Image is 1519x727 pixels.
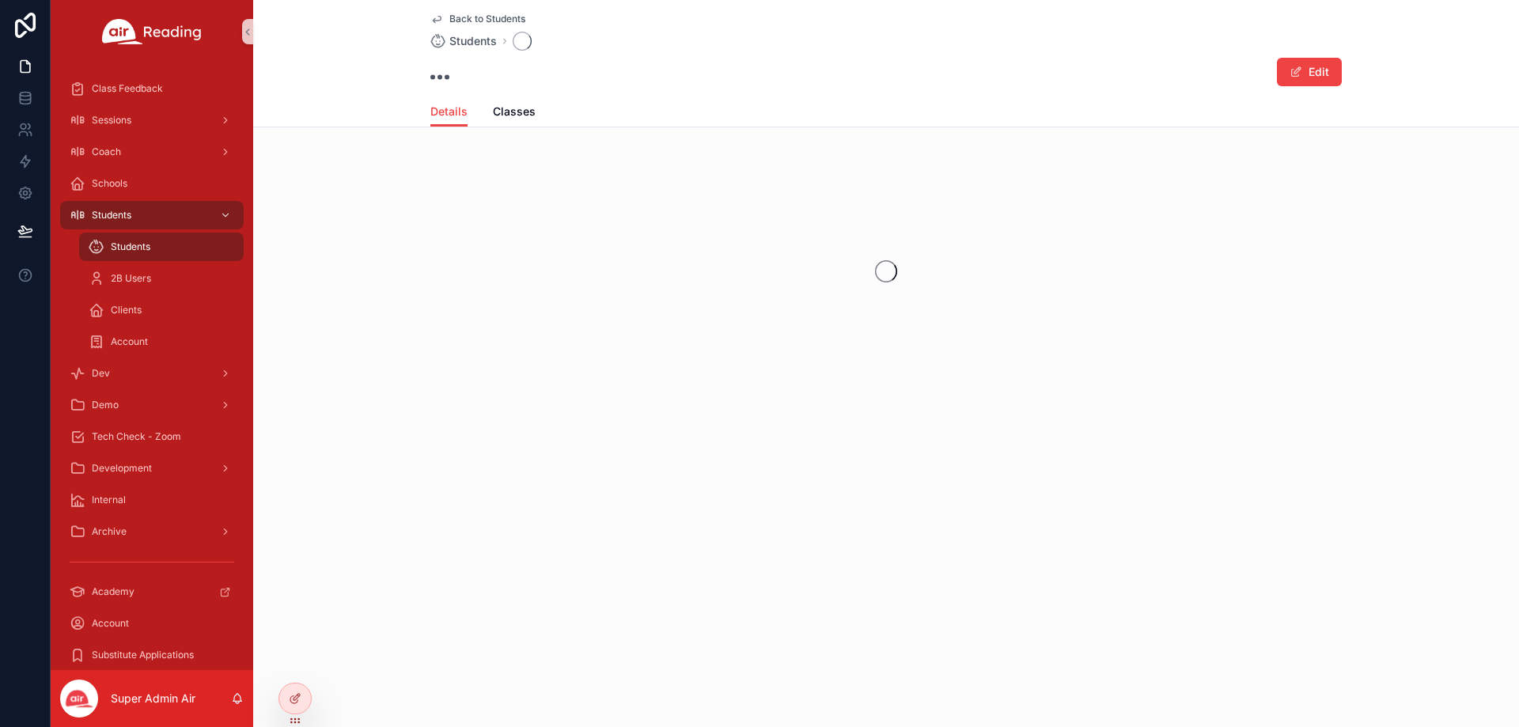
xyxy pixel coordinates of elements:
[430,104,468,119] span: Details
[92,462,152,475] span: Development
[111,272,151,285] span: 2B Users
[92,209,131,222] span: Students
[51,63,253,670] div: scrollable content
[60,201,244,229] a: Students
[79,328,244,356] a: Account
[92,494,126,506] span: Internal
[60,486,244,514] a: Internal
[60,391,244,419] a: Demo
[92,585,134,598] span: Academy
[79,233,244,261] a: Students
[92,177,127,190] span: Schools
[60,609,244,638] a: Account
[79,264,244,293] a: 2B Users
[60,359,244,388] a: Dev
[430,33,497,49] a: Students
[449,33,497,49] span: Students
[92,525,127,538] span: Archive
[79,296,244,324] a: Clients
[60,138,244,166] a: Coach
[111,304,142,316] span: Clients
[92,617,129,630] span: Account
[111,335,148,348] span: Account
[92,114,131,127] span: Sessions
[60,517,244,546] a: Archive
[430,13,525,25] a: Back to Students
[92,649,194,661] span: Substitute Applications
[92,430,181,443] span: Tech Check - Zoom
[60,74,244,103] a: Class Feedback
[60,169,244,198] a: Schools
[60,577,244,606] a: Academy
[60,422,244,451] a: Tech Check - Zoom
[92,367,110,380] span: Dev
[92,82,163,95] span: Class Feedback
[493,97,536,129] a: Classes
[60,106,244,134] a: Sessions
[60,641,244,669] a: Substitute Applications
[493,104,536,119] span: Classes
[1277,58,1342,86] button: Edit
[60,454,244,483] a: Development
[430,97,468,127] a: Details
[111,691,195,706] p: Super Admin Air
[449,13,525,25] span: Back to Students
[111,240,150,253] span: Students
[92,146,121,158] span: Coach
[102,19,202,44] img: App logo
[92,399,119,411] span: Demo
